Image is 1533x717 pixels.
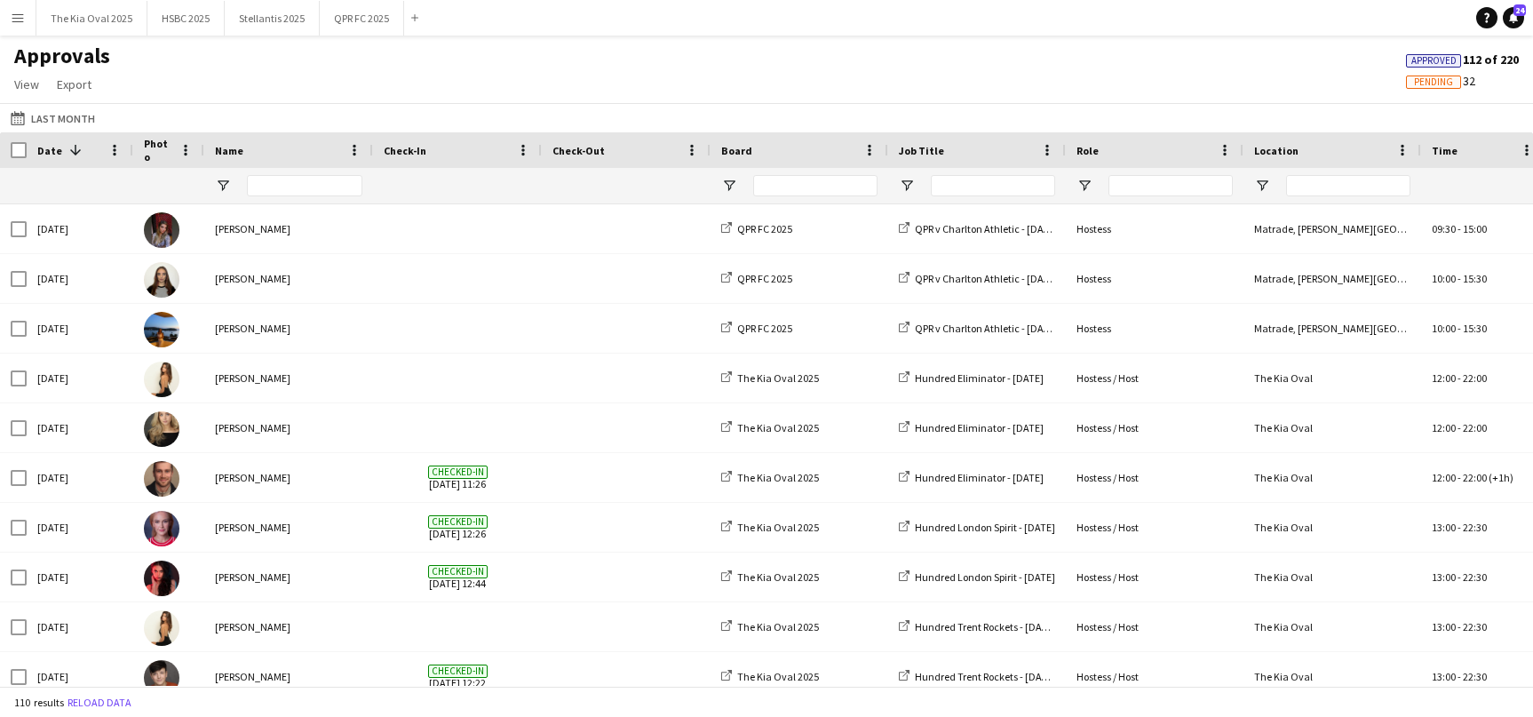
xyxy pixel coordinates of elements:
[721,521,819,534] a: The Kia Oval 2025
[899,371,1044,385] a: Hundred Eliminator - [DATE]
[1243,204,1421,253] div: Matrade, [PERSON_NAME][GEOGRAPHIC_DATA], [GEOGRAPHIC_DATA], [GEOGRAPHIC_DATA]
[899,421,1044,434] a: Hundred Eliminator - [DATE]
[204,403,373,452] div: [PERSON_NAME]
[144,610,179,646] img: Eva Gracz
[27,354,133,402] div: [DATE]
[721,272,792,285] a: QPR FC 2025
[204,254,373,303] div: [PERSON_NAME]
[27,204,133,253] div: [DATE]
[753,175,878,196] input: Board Filter Input
[1066,254,1243,303] div: Hostess
[7,73,46,96] a: View
[1406,52,1519,68] span: 112 of 220
[1458,371,1461,385] span: -
[1458,222,1461,235] span: -
[721,144,752,157] span: Board
[1243,354,1421,402] div: The Kia Oval
[1066,403,1243,452] div: Hostess / Host
[1432,670,1456,683] span: 13:00
[144,511,179,546] img: Irina Sirbu
[144,212,179,248] img: Tharisa Cotterill
[144,461,179,497] img: Ayron Campbell
[36,1,147,36] button: The Kia Oval 2025
[384,503,531,552] span: [DATE] 12:26
[1066,304,1243,353] div: Hostess
[737,421,819,434] span: The Kia Oval 2025
[915,620,1056,633] span: Hundred Trent Rockets - [DATE]
[915,272,1058,285] span: QPR v Charlton Athletic - [DATE]
[1066,503,1243,552] div: Hostess / Host
[1432,371,1456,385] span: 12:00
[737,620,819,633] span: The Kia Oval 2025
[384,652,531,701] span: [DATE] 12:22
[1411,55,1457,67] span: Approved
[1463,521,1487,534] span: 22:30
[204,354,373,402] div: [PERSON_NAME]
[721,421,819,434] a: The Kia Oval 2025
[1463,371,1487,385] span: 22:00
[737,322,792,335] span: QPR FC 2025
[1432,521,1456,534] span: 13:00
[1414,76,1453,88] span: Pending
[27,503,133,552] div: [DATE]
[384,553,531,601] span: [DATE] 12:44
[1286,175,1410,196] input: Location Filter Input
[737,222,792,235] span: QPR FC 2025
[1432,471,1456,484] span: 12:00
[1463,272,1487,285] span: 15:30
[144,137,172,163] span: Photo
[1243,602,1421,651] div: The Kia Oval
[1463,421,1487,434] span: 22:00
[204,204,373,253] div: [PERSON_NAME]
[721,178,737,194] button: Open Filter Menu
[204,602,373,651] div: [PERSON_NAME]
[899,521,1055,534] a: Hundred London Spirit - [DATE]
[1243,553,1421,601] div: The Kia Oval
[1108,175,1233,196] input: Role Filter Input
[915,570,1055,584] span: Hundred London Spirit - [DATE]
[899,670,1056,683] a: Hundred Trent Rockets - [DATE]
[1503,7,1524,28] a: 24
[1066,354,1243,402] div: Hostess / Host
[50,73,99,96] a: Export
[384,144,426,157] span: Check-In
[27,453,133,502] div: [DATE]
[1463,620,1487,633] span: 22:30
[1243,403,1421,452] div: The Kia Oval
[1066,453,1243,502] div: Hostess / Host
[1463,222,1487,235] span: 15:00
[204,304,373,353] div: [PERSON_NAME]
[721,620,819,633] a: The Kia Oval 2025
[384,453,531,502] span: [DATE] 11:26
[14,76,39,92] span: View
[215,178,231,194] button: Open Filter Menu
[1076,178,1092,194] button: Open Filter Menu
[247,175,362,196] input: Name Filter Input
[144,660,179,696] img: Roger Barber
[1243,503,1421,552] div: The Kia Oval
[428,565,488,578] span: Checked-in
[1513,4,1526,16] span: 24
[1458,620,1461,633] span: -
[147,1,225,36] button: HSBC 2025
[915,471,1044,484] span: Hundred Eliminator - [DATE]
[1458,471,1461,484] span: -
[1458,421,1461,434] span: -
[721,371,819,385] a: The Kia Oval 2025
[1432,620,1456,633] span: 13:00
[428,515,488,529] span: Checked-in
[144,561,179,596] img: Victoria Pricinoc
[1254,178,1270,194] button: Open Filter Menu
[931,175,1055,196] input: Job Title Filter Input
[428,466,488,479] span: Checked-in
[1066,652,1243,701] div: Hostess / Host
[899,322,1058,335] a: QPR v Charlton Athletic - [DATE]
[27,403,133,452] div: [DATE]
[204,503,373,552] div: [PERSON_NAME]
[1243,652,1421,701] div: The Kia Oval
[225,1,320,36] button: Stellantis 2025
[899,178,915,194] button: Open Filter Menu
[1458,570,1461,584] span: -
[899,222,1058,235] a: QPR v Charlton Athletic - [DATE]
[428,665,488,678] span: Checked-in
